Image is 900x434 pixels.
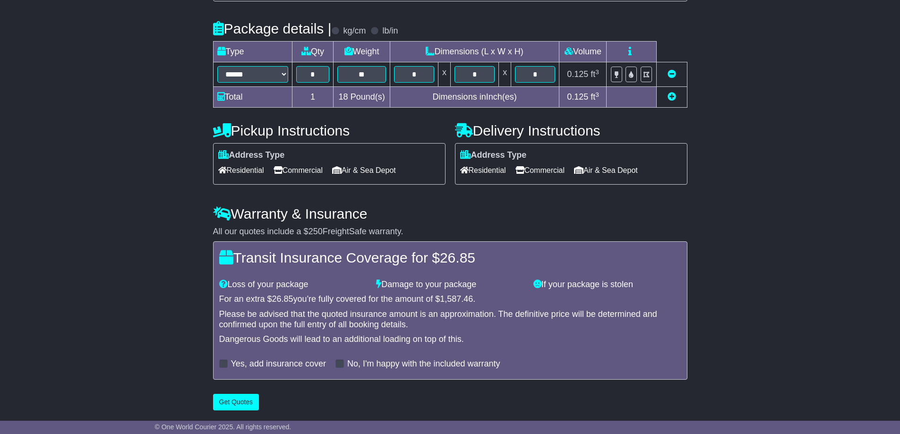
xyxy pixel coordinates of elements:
td: x [438,62,451,87]
sup: 3 [595,91,599,98]
td: Total [213,87,292,108]
span: Residential [460,163,506,178]
span: Commercial [515,163,565,178]
sup: 3 [595,68,599,76]
div: If your package is stolen [529,280,686,290]
span: 26.85 [272,294,293,304]
td: Dimensions in Inch(es) [390,87,559,108]
td: x [499,62,511,87]
h4: Pickup Instructions [213,123,446,138]
span: Air & Sea Depot [574,163,638,178]
span: 250 [309,227,323,236]
a: Remove this item [668,69,676,79]
span: 26.85 [440,250,475,265]
td: Pound(s) [334,87,390,108]
span: 0.125 [567,92,588,102]
span: 18 [339,92,348,102]
span: 0.125 [567,69,588,79]
div: Loss of your package [214,280,372,290]
div: Dangerous Goods will lead to an additional loading on top of this. [219,334,681,345]
td: Volume [559,42,607,62]
label: Address Type [460,150,527,161]
div: For an extra $ you're fully covered for the amount of $ . [219,294,681,305]
td: Qty [292,42,334,62]
span: 1,587.46 [440,294,473,304]
td: Weight [334,42,390,62]
h4: Transit Insurance Coverage for $ [219,250,681,265]
label: Address Type [218,150,285,161]
td: 1 [292,87,334,108]
label: lb/in [382,26,398,36]
span: Commercial [274,163,323,178]
h4: Package details | [213,21,332,36]
button: Get Quotes [213,394,259,410]
span: ft [591,69,599,79]
td: Type [213,42,292,62]
h4: Warranty & Insurance [213,206,687,221]
div: Please be advised that the quoted insurance amount is an approximation. The definitive price will... [219,309,681,330]
label: Yes, add insurance cover [231,359,326,369]
td: Dimensions (L x W x H) [390,42,559,62]
a: Add new item [668,92,676,102]
span: ft [591,92,599,102]
label: kg/cm [343,26,366,36]
div: Damage to your package [371,280,529,290]
h4: Delivery Instructions [455,123,687,138]
label: No, I'm happy with the included warranty [347,359,500,369]
div: All our quotes include a $ FreightSafe warranty. [213,227,687,237]
span: Air & Sea Depot [332,163,396,178]
span: Residential [218,163,264,178]
span: © One World Courier 2025. All rights reserved. [155,423,291,431]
